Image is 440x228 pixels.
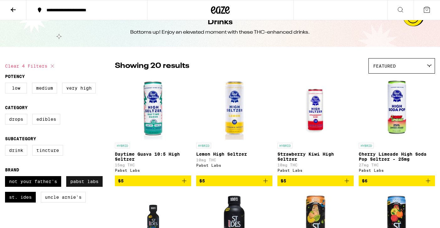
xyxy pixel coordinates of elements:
[277,143,292,148] p: HYBRID
[277,168,354,172] div: Pabst Labs
[115,77,191,175] a: Open page for Daytime Guava 10:5 High Seltzer from Pabst Labs
[5,58,56,74] button: Clear 4 filters
[359,163,435,167] p: 27mg THC
[32,114,60,125] label: Edibles
[5,105,28,110] legend: Category
[277,163,354,167] p: 10mg THC
[5,74,25,79] legend: Potency
[196,175,272,186] button: Add to bag
[115,152,191,162] p: Daytime Guava 10:5 High Seltzer
[196,77,272,175] a: Open page for Lemon High Seltzer from Pabst Labs
[32,83,57,93] label: Medium
[362,178,368,183] span: $6
[115,143,130,148] p: HYBRID
[196,143,211,148] p: HYBRID
[4,4,45,9] span: Hi. Need any help?
[66,176,103,187] label: Pabst Labs
[41,192,86,203] label: Uncle Arnie's
[5,83,27,93] label: Low
[359,175,435,186] button: Add to bag
[277,152,354,162] p: Strawberry Kiwi High Seltzer
[5,167,19,172] legend: Brand
[5,136,36,141] legend: Subcategory
[5,145,27,156] label: Drink
[366,77,428,140] img: Pabst Labs - Cherry Limeade High Soda Pop Seltzer - 25mg
[281,178,286,183] span: $5
[199,178,205,183] span: $5
[62,83,96,93] label: Very High
[359,152,435,162] p: Cherry Limeade High Soda Pop Seltzer - 25mg
[130,29,310,36] div: Bottoms up! Enjoy an elevated moment with these THC-enhanced drinks.
[359,168,435,172] div: Pabst Labs
[5,176,61,187] label: Not Your Father's
[5,192,36,203] label: St. Ides
[373,64,396,69] span: Featured
[277,77,354,175] a: Open page for Strawberry Kiwi High Seltzer from Pabst Labs
[32,145,63,156] label: Tincture
[5,114,27,125] label: Drops
[359,77,435,175] a: Open page for Cherry Limeade High Soda Pop Seltzer - 25mg from Pabst Labs
[203,77,266,140] img: Pabst Labs - Lemon High Seltzer
[115,168,191,172] div: Pabst Labs
[284,77,347,140] img: Pabst Labs - Strawberry Kiwi High Seltzer
[115,163,191,167] p: 15mg THC
[115,175,191,186] button: Add to bag
[122,77,185,140] img: Pabst Labs - Daytime Guava 10:5 High Seltzer
[196,163,272,167] div: Pabst Labs
[115,61,189,71] p: Showing 20 results
[196,152,272,157] p: Lemon High Seltzer
[118,178,124,183] span: $5
[196,158,272,162] p: 10mg THC
[277,175,354,186] button: Add to bag
[359,143,374,148] p: HYBRID
[208,17,233,28] h1: Drinks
